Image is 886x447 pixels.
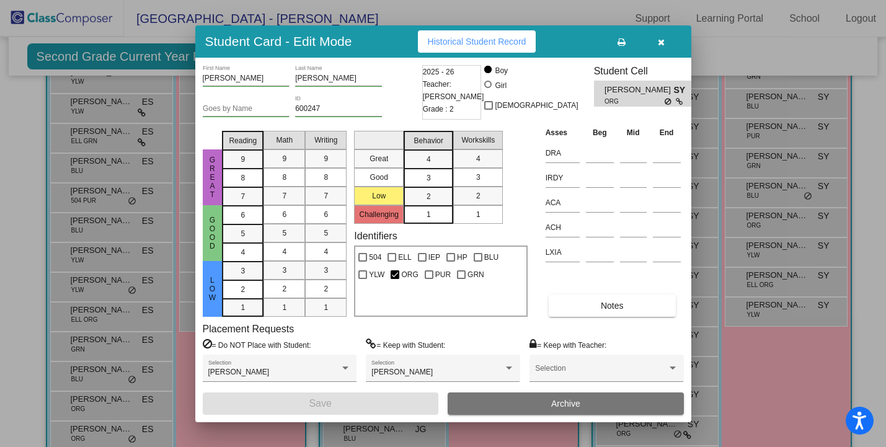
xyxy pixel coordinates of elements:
th: End [650,126,684,139]
span: ORG [401,267,418,282]
span: 504 [369,250,381,265]
button: Notes [549,294,676,317]
span: SY [673,84,691,97]
label: Identifiers [354,230,397,242]
input: assessment [546,193,580,212]
span: 1 [476,209,481,220]
span: 4 [324,246,328,257]
span: 2025 - 26 [423,66,454,78]
span: 1 [324,302,328,313]
span: 3 [282,265,286,276]
span: Historical Student Record [428,37,526,46]
input: assessment [546,243,580,262]
span: 8 [282,172,286,183]
span: [PERSON_NAME] [208,368,270,376]
span: Good [206,216,218,250]
input: assessment [546,144,580,162]
span: 1 [427,209,431,220]
span: 7 [282,190,286,201]
span: 2 [476,190,481,201]
input: goes by name [203,105,290,113]
h3: Student Cell [594,65,702,77]
span: [PERSON_NAME] [371,368,433,376]
span: 3 [324,265,328,276]
span: Notes [601,301,624,311]
span: 3 [427,172,431,184]
span: 2 [241,284,245,295]
span: PUR [435,267,451,282]
span: 7 [324,190,328,201]
span: 3 [476,172,481,183]
label: = Keep with Teacher: [529,339,606,351]
span: 1 [282,302,286,313]
span: IEP [428,250,440,265]
span: 3 [241,265,245,277]
span: 2 [282,283,286,294]
span: 6 [324,209,328,220]
span: 8 [324,172,328,183]
button: Archive [448,392,683,415]
span: Save [309,398,331,409]
span: Behavior [414,135,443,146]
th: Asses [543,126,583,139]
span: YLW [369,267,384,282]
span: 4 [476,153,481,164]
span: ELL [398,250,411,265]
div: Boy [494,65,508,76]
span: 4 [241,247,245,258]
label: Placement Requests [203,323,295,335]
span: 9 [324,153,328,164]
th: Mid [617,126,650,139]
span: 6 [282,209,286,220]
span: 5 [282,228,286,239]
span: Math [276,135,293,146]
span: Workskills [461,135,495,146]
span: 5 [241,228,245,239]
span: 2 [427,191,431,202]
button: Historical Student Record [418,30,536,53]
span: 9 [282,153,286,164]
span: [DEMOGRAPHIC_DATA] [495,98,578,113]
span: 8 [241,172,245,184]
span: 1 [241,302,245,313]
button: Save [203,392,438,415]
label: = Do NOT Place with Student: [203,339,311,351]
span: Low [206,276,218,302]
span: 5 [324,228,328,239]
input: assessment [546,169,580,187]
span: BLU [484,250,498,265]
span: Great [206,156,218,199]
span: Reading [229,135,257,146]
span: GRN [467,267,484,282]
span: 2 [324,283,328,294]
span: Writing [314,135,337,146]
input: Enter ID [295,105,382,113]
h3: Student Card - Edit Mode [205,33,352,49]
span: ORG [605,97,665,106]
label: = Keep with Student: [366,339,445,351]
span: 9 [241,154,245,165]
span: 4 [427,154,431,165]
span: Grade : 2 [423,103,454,115]
th: Beg [583,126,617,139]
span: [PERSON_NAME] [605,84,673,97]
span: 6 [241,210,245,221]
input: assessment [546,218,580,237]
span: 7 [241,191,245,202]
span: 4 [282,246,286,257]
span: Teacher: [PERSON_NAME] [423,78,484,103]
span: Archive [551,399,580,409]
div: Girl [494,80,507,91]
span: HP [457,250,467,265]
